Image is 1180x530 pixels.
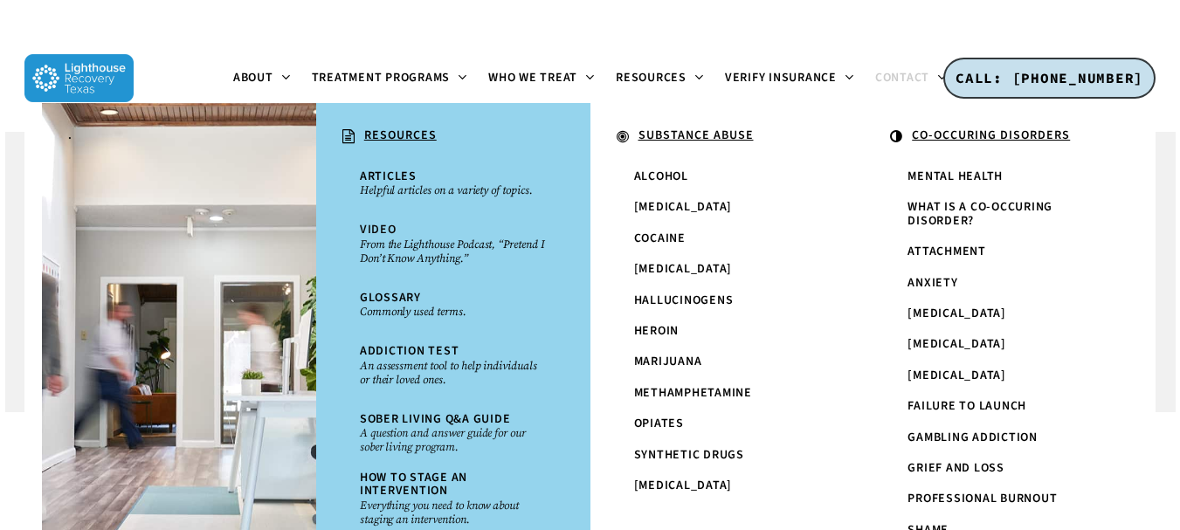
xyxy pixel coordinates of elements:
a: Resources [605,72,714,86]
span: . [68,127,72,144]
u: CO-OCCURING DISORDERS [912,127,1070,144]
span: Who We Treat [488,69,577,86]
a: SUBSTANCE ABUSE [608,120,847,154]
a: Who We Treat [478,72,605,86]
u: SUBSTANCE ABUSE [638,127,754,144]
span: About [233,69,273,86]
a: CO-OCCURING DISORDERS [881,120,1121,154]
img: Lighthouse Recovery Texas [24,54,134,102]
a: CALL: [PHONE_NUMBER] [943,58,1156,100]
u: RESOURCES [364,127,437,144]
span: Treatment Programs [312,69,451,86]
a: Verify Insurance [714,72,865,86]
a: RESOURCES [334,120,573,154]
span: Contact [875,69,929,86]
span: CALL: [PHONE_NUMBER] [956,69,1143,86]
span: Resources [616,69,687,86]
a: Contact [865,72,957,86]
span: Verify Insurance [725,69,837,86]
a: About [223,72,301,86]
a: Treatment Programs [301,72,479,86]
a: . [59,120,299,151]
